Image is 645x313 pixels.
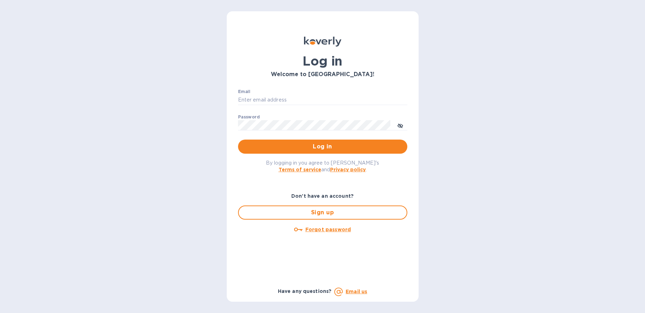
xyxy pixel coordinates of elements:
label: Password [238,115,260,119]
span: Log in [244,142,402,151]
button: Sign up [238,205,407,220]
button: toggle password visibility [393,118,407,132]
span: Sign up [244,208,401,217]
u: Forgot password [305,227,351,232]
a: Email us [346,289,367,294]
a: Privacy policy [330,167,366,172]
b: Don't have an account? [291,193,354,199]
b: Have any questions? [278,288,332,294]
button: Log in [238,140,407,154]
label: Email [238,90,250,94]
a: Terms of service [279,167,321,172]
h1: Log in [238,54,407,68]
h3: Welcome to [GEOGRAPHIC_DATA]! [238,71,407,78]
span: By logging in you agree to [PERSON_NAME]'s and . [266,160,379,172]
img: Koverly [304,37,341,47]
input: Enter email address [238,95,407,105]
